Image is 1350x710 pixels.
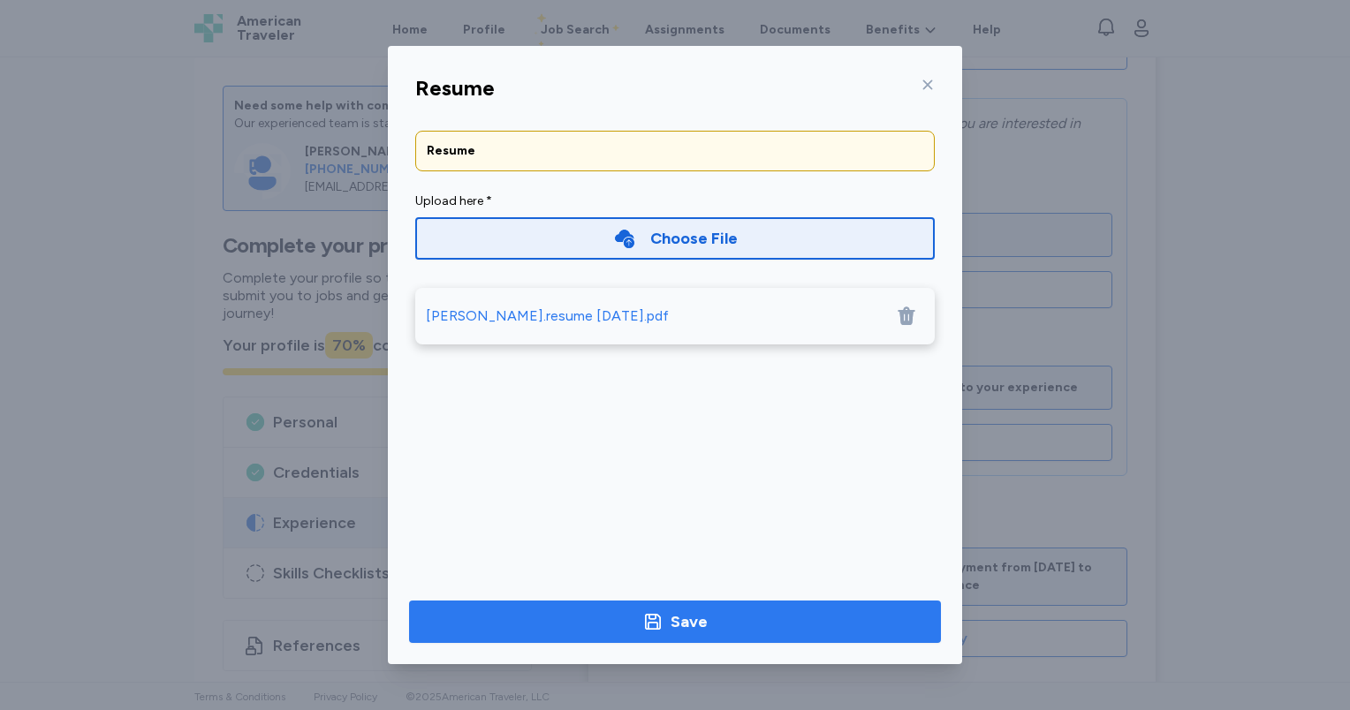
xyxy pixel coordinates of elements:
div: Choose File [650,226,738,251]
div: Resume [415,74,495,102]
div: Resume [427,142,923,160]
div: Save [671,609,708,634]
div: [PERSON_NAME].resume [DATE].pdf [426,306,669,327]
div: Upload here * [415,193,935,210]
button: Save [409,600,941,643]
